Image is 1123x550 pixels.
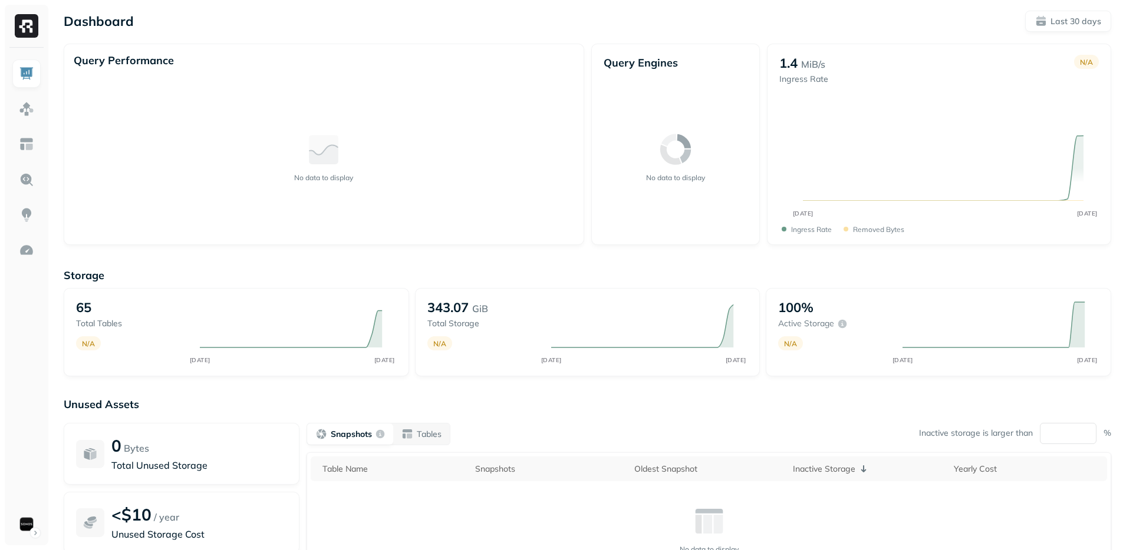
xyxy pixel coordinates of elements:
p: No data to display [646,173,705,182]
tspan: [DATE] [541,356,561,364]
p: N/A [1080,58,1093,67]
p: N/A [82,339,95,348]
p: N/A [784,339,797,348]
tspan: [DATE] [892,356,913,364]
tspan: [DATE] [1076,210,1097,217]
p: <$10 [111,504,152,525]
p: Dashboard [64,13,134,29]
img: Ryft [15,14,38,38]
p: Active storage [778,318,834,329]
p: Storage [64,269,1111,282]
p: N/A [433,339,446,348]
img: Insights [19,207,34,223]
p: Inactive storage is larger than [919,428,1033,439]
button: Last 30 days [1025,11,1111,32]
tspan: [DATE] [190,356,210,364]
tspan: [DATE] [792,210,813,217]
p: GiB [472,301,488,316]
img: Sonos [18,516,35,532]
p: / year [154,510,179,524]
div: Table Name [322,463,463,475]
p: Unused Storage Cost [111,527,287,541]
p: Tables [417,429,442,440]
p: No data to display [294,173,353,182]
p: 65 [76,299,91,316]
p: Removed bytes [853,225,904,234]
p: 0 [111,435,121,456]
p: Inactive Storage [793,463,855,475]
p: % [1104,428,1111,439]
p: Bytes [124,441,149,455]
tspan: [DATE] [374,356,395,364]
p: Ingress Rate [791,225,832,234]
tspan: [DATE] [1076,356,1097,364]
tspan: [DATE] [725,356,746,364]
div: Oldest Snapshot [634,463,781,475]
p: 343.07 [427,299,469,316]
div: Snapshots [475,463,622,475]
img: Optimization [19,243,34,258]
img: Query Explorer [19,172,34,187]
p: Unused Assets [64,397,1111,411]
p: Ingress Rate [779,74,828,85]
p: 100% [778,299,814,316]
img: Dashboard [19,66,34,81]
div: Yearly Cost [954,463,1101,475]
p: Last 30 days [1050,16,1101,27]
p: Query Engines [604,56,747,69]
p: Query Performance [74,54,174,67]
p: 1.4 [779,55,798,71]
p: MiB/s [801,57,825,71]
img: Assets [19,101,34,117]
p: Total Unused Storage [111,458,287,472]
p: Snapshots [331,429,372,440]
img: Asset Explorer [19,137,34,152]
p: Total tables [76,318,188,329]
p: Total storage [427,318,539,329]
